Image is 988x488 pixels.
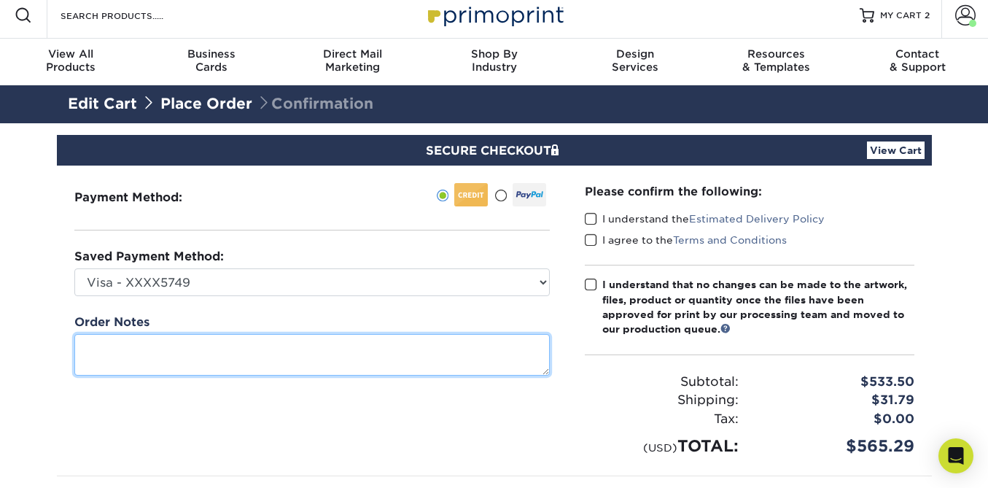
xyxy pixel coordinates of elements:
[750,373,925,392] div: $533.50
[880,9,922,22] span: MY CART
[74,190,218,204] h3: Payment Method:
[867,142,925,159] a: View Cart
[750,391,925,410] div: $31.79
[585,212,825,226] label: I understand the
[585,183,914,200] div: Please confirm the following:
[141,47,283,61] span: Business
[938,438,973,473] div: Open Intercom Messenger
[585,233,787,247] label: I agree to the
[424,39,565,85] a: Shop ByIndustry
[574,410,750,429] div: Tax:
[564,39,706,85] a: DesignServices
[4,444,124,483] iframe: Google Customer Reviews
[426,144,563,158] span: SECURE CHECKOUT
[141,39,283,85] a: BusinessCards
[564,47,706,61] span: Design
[750,410,925,429] div: $0.00
[706,47,847,61] span: Resources
[689,213,825,225] a: Estimated Delivery Policy
[282,39,424,85] a: Direct MailMarketing
[925,10,930,20] span: 2
[282,47,424,61] span: Direct Mail
[74,314,149,331] label: Order Notes
[602,277,914,337] div: I understand that no changes can be made to the artwork, files, product or quantity once the file...
[564,47,706,74] div: Services
[424,47,565,74] div: Industry
[574,434,750,458] div: TOTAL:
[847,47,988,74] div: & Support
[74,248,224,266] label: Saved Payment Method:
[673,234,787,246] a: Terms and Conditions
[574,373,750,392] div: Subtotal:
[847,47,988,61] span: Contact
[847,39,988,85] a: Contact& Support
[706,39,847,85] a: Resources& Templates
[574,391,750,410] div: Shipping:
[282,47,424,74] div: Marketing
[750,434,925,458] div: $565.29
[68,95,137,112] a: Edit Cart
[141,47,283,74] div: Cards
[257,95,373,112] span: Confirmation
[160,95,252,112] a: Place Order
[59,7,201,24] input: SEARCH PRODUCTS.....
[424,47,565,61] span: Shop By
[706,47,847,74] div: & Templates
[643,441,677,454] small: (USD)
